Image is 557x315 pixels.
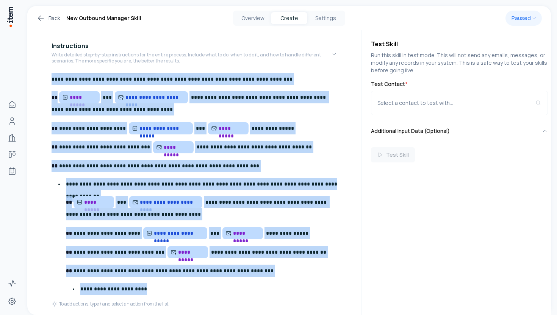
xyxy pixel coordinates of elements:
img: Item Brain Logo [6,6,14,28]
button: InstructionsWrite detailed step-by-step instructions for the entire process. Include what to do, ... [52,35,337,73]
p: Run this skill in test mode. This will not send any emails, messages, or modify any records in yo... [371,51,548,74]
div: Select a contact to test with... [377,99,535,107]
h1: New Outbound Manager Skill [66,14,141,23]
a: Companies [5,130,20,145]
button: Additional Input Data (Optional) [371,121,548,141]
h4: Test Skill [371,39,548,48]
a: Settings [5,294,20,309]
div: InstructionsWrite detailed step-by-step instructions for the entire process. Include what to do, ... [52,73,337,313]
a: Back [36,14,60,23]
a: Activity [5,276,20,291]
button: Overview [235,12,271,24]
p: Write detailed step-by-step instructions for the entire process. Include what to do, when to do i... [52,52,331,64]
div: To add actions, type / and select an action from the list. [52,301,169,307]
button: Settings [307,12,344,24]
a: Agents [5,164,20,179]
a: People [5,114,20,129]
a: Deals [5,147,20,162]
h4: Instructions [52,41,89,50]
a: Home [5,97,20,112]
button: Create [271,12,307,24]
label: Test Contact [371,80,548,88]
